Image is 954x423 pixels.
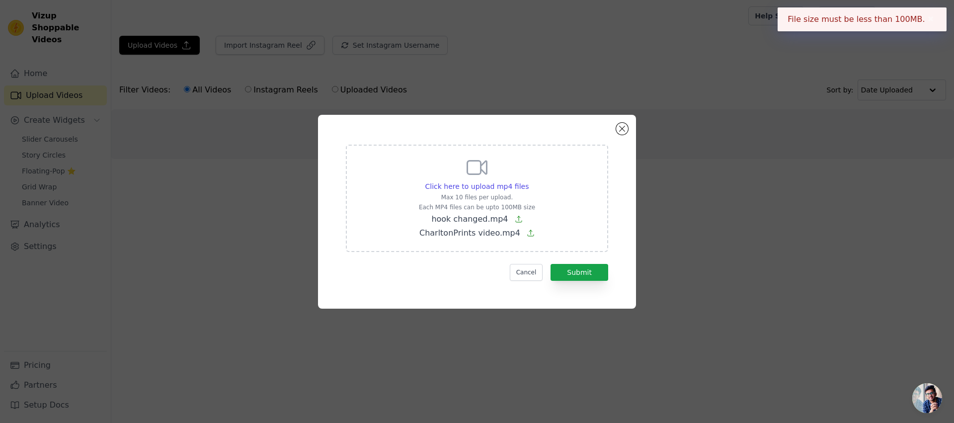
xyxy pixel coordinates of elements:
button: Submit [551,264,608,281]
span: CharltonPrints video.mp4 [419,228,520,238]
span: hook changed.mp4 [431,214,508,224]
p: Each MP4 files can be upto 100MB size [419,203,535,211]
button: Close modal [616,123,628,135]
span: Click here to upload mp4 files [425,182,529,190]
div: File size must be less than 100MB. [778,7,947,31]
button: Close [925,13,937,25]
p: Max 10 files per upload. [419,193,535,201]
div: Open chat [912,383,942,413]
button: Cancel [510,264,543,281]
